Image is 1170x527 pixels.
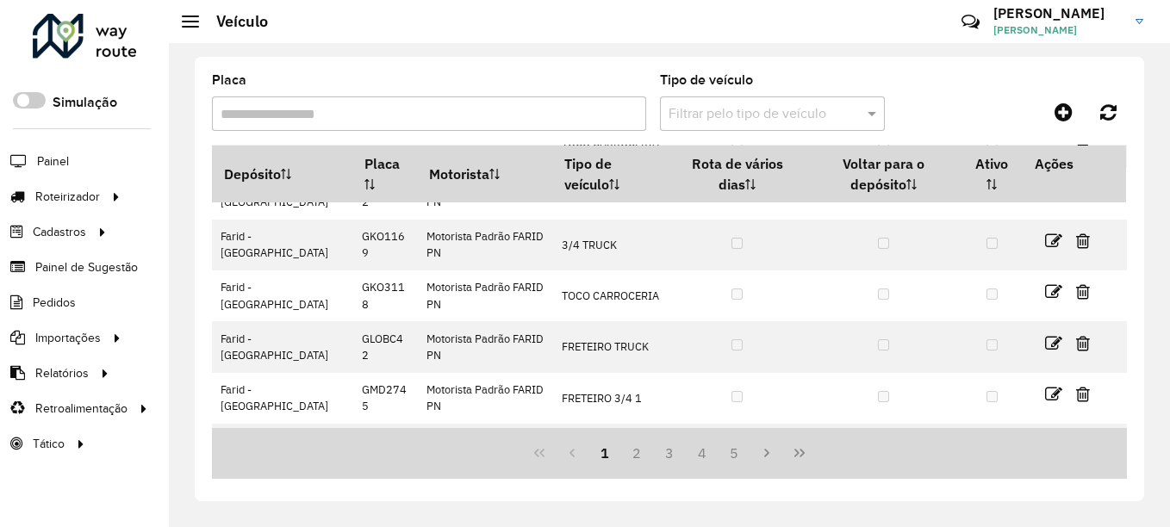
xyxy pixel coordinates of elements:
span: Retroalimentação [35,400,128,418]
td: GKO3118 [352,270,417,321]
button: 4 [686,437,719,469]
th: Depósito [212,145,352,202]
label: Placa [212,70,246,90]
a: Excluir [1076,332,1090,355]
span: Painel de Sugestão [35,258,138,276]
a: Contato Rápido [952,3,989,40]
th: Ativo [961,145,1023,202]
th: Voltar para o depósito [806,145,962,202]
th: Placa [352,145,417,202]
span: Painel [37,152,69,170]
span: Roteirizador [35,188,100,206]
button: Next Page [750,437,783,469]
label: Simulação [53,92,117,113]
button: 3 [653,437,686,469]
td: Farid - [GEOGRAPHIC_DATA] [212,270,352,321]
label: Tipo de veículo [660,70,753,90]
td: GKO1169 [352,220,417,270]
td: Farid - [GEOGRAPHIC_DATA] [212,424,352,474]
button: 1 [588,437,621,469]
a: Editar [1045,229,1062,252]
a: Excluir [1076,229,1090,252]
th: Motorista [417,145,552,202]
td: Farid - [GEOGRAPHIC_DATA] [212,373,352,424]
button: 2 [620,437,653,469]
button: Last Page [783,437,816,469]
td: GMK7F29 [352,424,417,474]
a: Editar [1045,280,1062,303]
td: FRETEIRO TRUCK [552,321,668,372]
td: 3/4 TRUCK [552,220,668,270]
td: Motorista Padrão FARID PN [417,270,552,321]
span: Cadastros [33,223,86,241]
td: Farid - [GEOGRAPHIC_DATA] [212,321,352,372]
th: Tipo de veículo [552,145,668,202]
a: Excluir [1076,280,1090,303]
th: Ações [1023,146,1126,182]
a: Editar [1045,332,1062,355]
td: GLOBC42 [352,321,417,372]
span: Relatórios [35,364,89,382]
td: FRETEIRO 3/4 1 [552,424,668,474]
th: Rota de vários dias [669,145,806,202]
td: Motorista Padrão FARID PN [417,220,552,270]
td: Motorista Padrão FARID PN [417,424,552,474]
h3: [PERSON_NAME] [993,5,1123,22]
span: Importações [35,329,101,347]
span: Tático [33,435,65,453]
span: [PERSON_NAME] [993,22,1123,38]
a: Editar [1045,382,1062,406]
td: Farid - [GEOGRAPHIC_DATA] [212,220,352,270]
td: TOCO CARROCERIA [552,270,668,321]
td: GMD2745 [352,373,417,424]
button: 5 [719,437,751,469]
a: Excluir [1076,382,1090,406]
td: FRETEIRO 3/4 1 [552,373,668,424]
td: Motorista Padrão FARID PN [417,321,552,372]
span: Pedidos [33,294,76,312]
td: Motorista Padrão FARID PN [417,373,552,424]
h2: Veículo [199,12,268,31]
